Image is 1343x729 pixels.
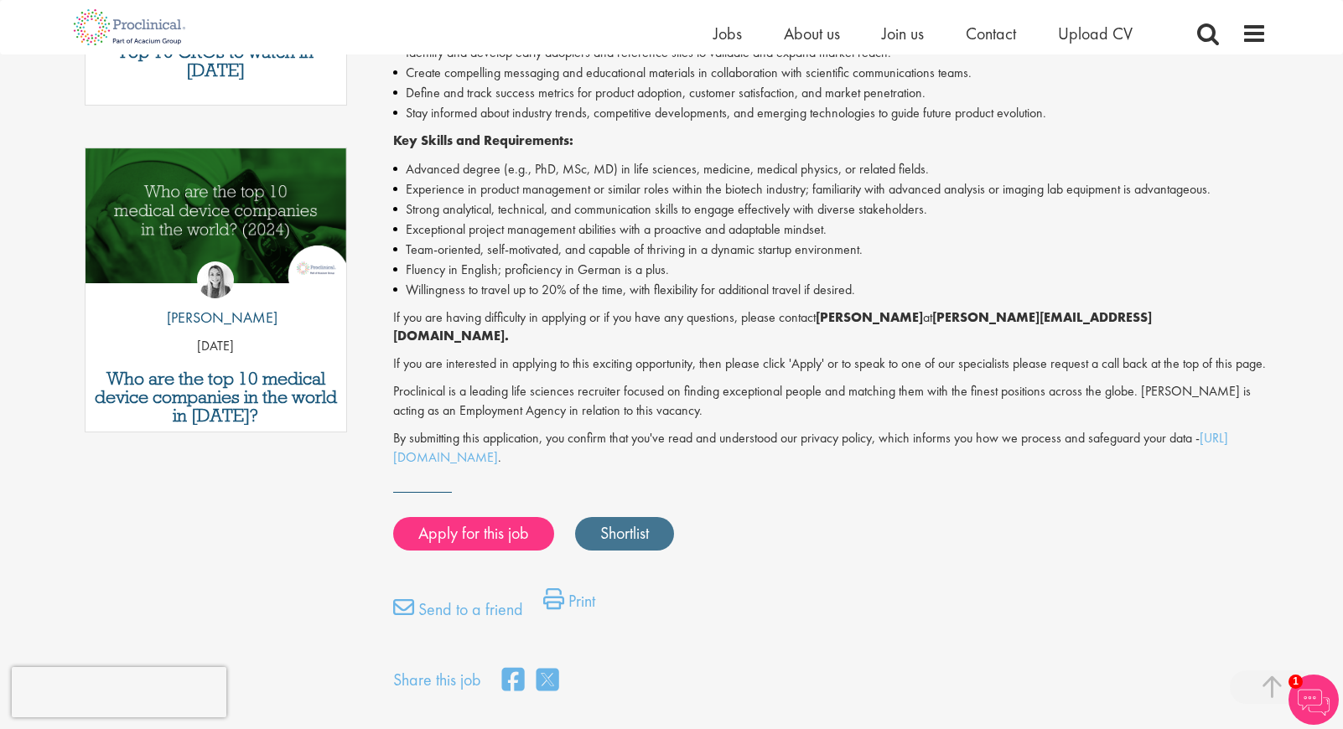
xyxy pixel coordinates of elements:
[393,159,1268,179] li: Advanced degree (e.g., PhD, MSc, MD) in life sciences, medicine, medical physics, or related fields.
[1058,23,1133,44] a: Upload CV
[882,23,924,44] a: Join us
[393,260,1268,280] li: Fluency in English; proficiency in German is a plus.
[393,354,1268,374] p: If you are interested in applying to this exciting opportunity, then please click 'Apply' or to s...
[393,83,1268,103] li: Define and track success metrics for product adoption, customer satisfaction, and market penetrat...
[1289,675,1303,689] span: 1
[393,597,523,630] a: Send to a friend
[197,261,234,298] img: Hannah Burke
[543,588,595,622] a: Print
[966,23,1016,44] a: Contact
[393,517,554,551] a: Apply for this job
[393,63,1268,83] li: Create compelling messaging and educational materials in collaboration with scientific communicat...
[393,429,1228,466] a: [URL][DOMAIN_NAME]
[86,337,346,356] p: [DATE]
[393,179,1268,199] li: Experience in product management or similar roles within the biotech industry; familiarity with a...
[393,132,573,149] strong: Key Skills and Requirements:
[393,308,1152,345] strong: [PERSON_NAME][EMAIL_ADDRESS][DOMAIN_NAME].
[816,308,923,326] strong: [PERSON_NAME]
[154,307,277,328] p: [PERSON_NAME]
[393,103,1268,123] li: Stay informed about industry trends, competitive developments, and emerging technologies to guide...
[86,148,346,297] a: Link to a post
[393,668,481,692] label: Share this job
[94,43,338,80] a: Top 10 CROs to watch in [DATE]
[1289,675,1339,725] img: Chatbot
[393,280,1268,300] li: Willingness to travel up to 20% of the time, with flexibility for additional travel if desired.
[393,240,1268,260] li: Team-oriented, self-motivated, and capable of thriving in a dynamic startup environment.
[393,429,1268,468] p: By submitting this application, you confirm that you've read and understood our privacy policy, w...
[784,23,840,44] a: About us
[393,220,1268,240] li: Exceptional project management abilities with a proactive and adaptable mindset.
[393,382,1268,421] p: Proclinical is a leading life sciences recruiter focused on finding exceptional people and matchi...
[12,667,226,717] iframe: reCAPTCHA
[393,199,1268,220] li: Strong analytical, technical, and communication skills to engage effectively with diverse stakeho...
[713,23,742,44] a: Jobs
[502,663,524,699] a: share on facebook
[575,517,674,551] a: Shortlist
[94,370,338,425] a: Who are the top 10 medical device companies in the world in [DATE]?
[154,261,277,337] a: Hannah Burke [PERSON_NAME]
[537,663,558,699] a: share on twitter
[86,148,346,283] img: Top 10 Medical Device Companies 2024
[393,308,1268,347] p: If you are having difficulty in applying or if you have any questions, please contact at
